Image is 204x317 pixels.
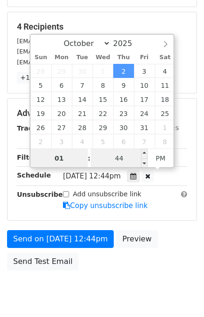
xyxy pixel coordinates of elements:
strong: Schedule [17,171,51,179]
span: October 14, 2025 [72,92,93,106]
span: October 4, 2025 [155,64,175,78]
span: October 22, 2025 [93,106,113,120]
span: October 27, 2025 [51,120,72,134]
span: October 8, 2025 [93,78,113,92]
h5: 4 Recipients [17,22,187,32]
strong: Filters [17,154,41,161]
small: [EMAIL_ADDRESS][DOMAIN_NAME] [17,38,122,45]
span: Thu [113,54,134,61]
a: Send Test Email [7,253,78,271]
span: October 24, 2025 [134,106,155,120]
span: October 30, 2025 [113,120,134,134]
a: +1 more [17,72,52,84]
span: October 18, 2025 [155,92,175,106]
span: November 1, 2025 [155,120,175,134]
span: October 5, 2025 [31,78,51,92]
span: September 30, 2025 [72,64,93,78]
span: October 31, 2025 [134,120,155,134]
span: October 15, 2025 [93,92,113,106]
span: September 28, 2025 [31,64,51,78]
span: Fri [134,54,155,61]
small: [EMAIL_ADDRESS][DOMAIN_NAME] [17,59,122,66]
span: October 12, 2025 [31,92,51,106]
input: Minute [91,149,148,168]
span: October 29, 2025 [93,120,113,134]
span: November 4, 2025 [72,134,93,148]
span: October 19, 2025 [31,106,51,120]
input: Year [110,39,144,48]
span: November 8, 2025 [155,134,175,148]
span: October 6, 2025 [51,78,72,92]
span: October 7, 2025 [72,78,93,92]
span: October 23, 2025 [113,106,134,120]
a: Send on [DATE] 12:44pm [7,230,114,248]
span: October 21, 2025 [72,106,93,120]
a: Copy unsubscribe link [63,201,148,210]
span: Click to toggle [148,149,173,168]
h5: Advanced [17,108,187,118]
span: October 11, 2025 [155,78,175,92]
span: Tue [72,54,93,61]
a: Preview [116,230,157,248]
span: October 13, 2025 [51,92,72,106]
label: Add unsubscribe link [73,189,141,199]
span: [DATE] 12:44pm [63,172,121,180]
span: October 10, 2025 [134,78,155,92]
span: October 1, 2025 [93,64,113,78]
strong: Tracking [17,124,48,132]
span: October 28, 2025 [72,120,93,134]
span: October 16, 2025 [113,92,134,106]
span: October 3, 2025 [134,64,155,78]
span: October 25, 2025 [155,106,175,120]
span: October 20, 2025 [51,106,72,120]
input: Hour [31,149,88,168]
iframe: Chat Widget [157,272,204,317]
span: Wed [93,54,113,61]
span: : [88,149,91,168]
span: October 17, 2025 [134,92,155,106]
span: November 5, 2025 [93,134,113,148]
span: October 2, 2025 [113,64,134,78]
span: Mon [51,54,72,61]
span: November 2, 2025 [31,134,51,148]
span: November 7, 2025 [134,134,155,148]
span: November 6, 2025 [113,134,134,148]
span: November 3, 2025 [51,134,72,148]
span: September 29, 2025 [51,64,72,78]
span: October 26, 2025 [31,120,51,134]
span: October 9, 2025 [113,78,134,92]
strong: Unsubscribe [17,191,63,198]
small: [EMAIL_ADDRESS][DOMAIN_NAME] [17,48,122,55]
span: Sat [155,54,175,61]
span: Sun [31,54,51,61]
